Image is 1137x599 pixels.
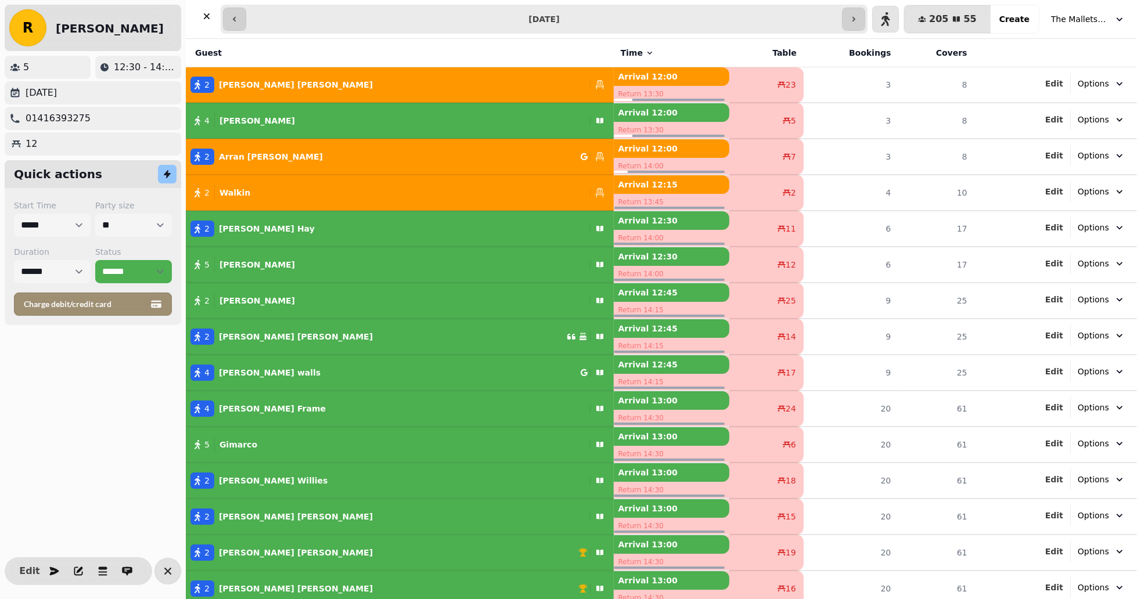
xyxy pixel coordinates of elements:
span: Edit [1045,116,1063,124]
td: 20 [804,535,898,571]
th: Table [729,39,804,67]
p: Arrival 13:00 [614,463,730,482]
span: 11 [786,223,796,234]
button: Options [1071,217,1132,238]
span: 2 [204,511,210,522]
p: Arran [PERSON_NAME] [219,151,323,163]
p: Return 14:00 [614,230,730,246]
button: Edit [1045,294,1063,305]
button: The Malletsheugh [1044,9,1132,30]
button: 4[PERSON_NAME] Frame [186,395,614,423]
button: Options [1071,325,1132,346]
button: Edit [1045,222,1063,233]
button: 2Walkin [186,179,614,207]
p: [PERSON_NAME] [220,295,295,306]
span: Options [1078,546,1109,557]
p: Return 13:30 [614,86,730,102]
td: 25 [898,355,974,391]
p: [PERSON_NAME] [PERSON_NAME] [219,547,373,558]
label: Duration [14,246,91,258]
span: 2 [204,295,210,306]
span: 23 [786,79,796,91]
button: Options [1071,541,1132,562]
button: Edit [18,560,41,583]
button: 4 [PERSON_NAME] [186,107,614,135]
button: 2[PERSON_NAME] Hay [186,215,614,243]
button: Create [990,5,1039,33]
p: Return 14:30 [614,518,730,534]
p: Return 14:15 [614,302,730,318]
span: Options [1078,474,1109,485]
p: Return 14:15 [614,338,730,354]
td: 20 [804,499,898,535]
h2: Quick actions [14,166,102,182]
p: [PERSON_NAME] [PERSON_NAME] [219,331,373,342]
span: 2 [204,331,210,342]
button: Edit [1045,582,1063,593]
button: Edit [1045,330,1063,341]
button: Edit [1045,510,1063,521]
span: 2 [204,187,210,199]
button: Edit [1045,474,1063,485]
p: Walkin [220,187,250,199]
span: Edit [1045,547,1063,555]
p: Arrival 12:00 [614,103,730,122]
span: Edit [1045,80,1063,88]
p: [PERSON_NAME] [220,115,295,127]
p: [PERSON_NAME] Hay [219,223,315,234]
p: Arrival 12:30 [614,247,730,266]
span: Options [1078,150,1109,161]
p: Arrival 12:30 [614,211,730,230]
span: 7 [791,151,796,163]
span: Charge debit/credit card [24,300,148,308]
span: 5 [791,115,796,127]
button: 5[PERSON_NAME] [186,251,614,279]
span: 205 [929,15,948,24]
span: Options [1078,330,1109,341]
p: [PERSON_NAME] Willies [219,475,328,486]
p: 5 [23,60,29,74]
button: Edit [1045,546,1063,557]
p: [PERSON_NAME] [PERSON_NAME] [219,79,373,91]
p: Return 14:30 [614,446,730,462]
p: Arrival 12:45 [614,355,730,374]
button: Options [1071,433,1132,454]
td: 61 [898,427,974,463]
td: 61 [898,463,974,499]
span: 4 [204,115,210,127]
p: Arrival 12:00 [614,139,730,158]
span: Edit [1045,331,1063,340]
p: Arrival 12:45 [614,283,730,302]
button: Options [1071,469,1132,490]
button: 2[PERSON_NAME] Willies [186,467,614,495]
p: 12:30 - 14:00 [114,60,177,74]
span: 5 [204,259,210,270]
button: Edit [1045,366,1063,377]
td: 17 [898,247,974,283]
th: Bookings [804,39,898,67]
td: 8 [898,139,974,175]
button: Edit [1045,186,1063,197]
button: 20555 [904,5,991,33]
td: 8 [898,67,974,103]
span: 2 [204,151,210,163]
button: Time [621,47,654,59]
button: Edit [1045,78,1063,89]
td: 6 [804,247,898,283]
span: 55 [963,15,976,24]
span: Options [1078,78,1109,89]
span: 15 [786,511,796,522]
span: Edit [23,566,37,576]
button: Options [1071,397,1132,418]
td: 3 [804,103,898,139]
td: 3 [804,67,898,103]
button: 2[PERSON_NAME] [PERSON_NAME] [186,503,614,531]
p: [PERSON_NAME] [220,259,295,270]
span: 16 [786,583,796,594]
span: 2 [204,475,210,486]
span: Options [1078,258,1109,269]
button: 2Arran [PERSON_NAME] [186,143,614,171]
button: Edit [1045,114,1063,125]
p: Return 13:30 [614,122,730,138]
p: Return 14:30 [614,554,730,570]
